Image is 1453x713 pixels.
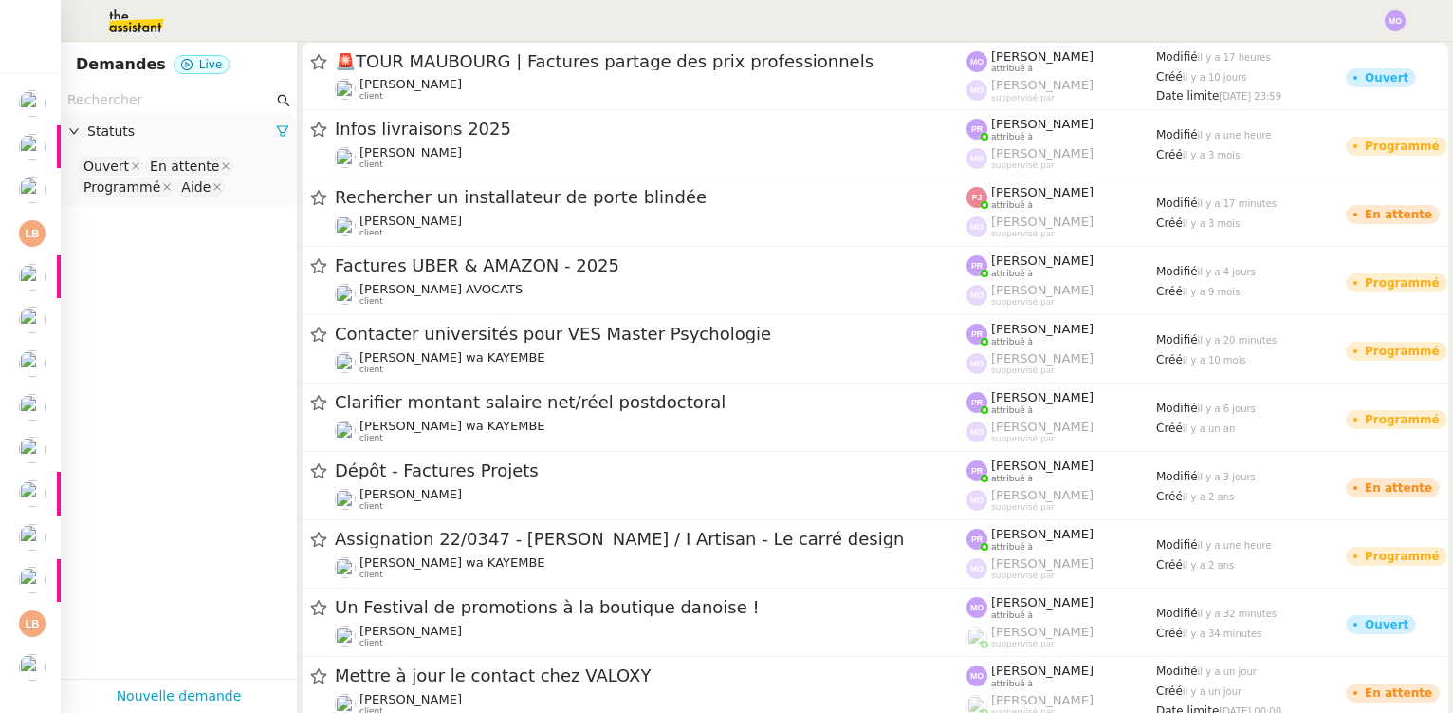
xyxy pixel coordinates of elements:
[966,119,987,140] img: svg
[359,638,383,648] span: client
[335,667,966,685] span: Mettre à jour le contact chez VALOXY
[966,117,1156,141] app-user-label: attribué à
[335,216,356,236] img: users%2F2TyHGbgGwwZcFhdWHiwf3arjzPD2%2Favatar%2F1545394186276.jpeg
[991,502,1055,513] span: suppervisé par
[991,420,1094,434] span: [PERSON_NAME]
[335,557,356,578] img: users%2F47wLulqoDhMx0TTMwUcsFP5V2A23%2Favatar%2Fnokpict-removebg-preview-removebg-preview.png
[991,610,1033,621] span: attribué à
[1156,197,1198,210] span: Modifié
[1156,685,1183,698] span: Créé
[991,405,1033,416] span: attribué à
[335,284,356,305] img: users%2F747wGtPOU8c06LfBMyRxetZoT1v2%2Favatar%2Fnokpict.jpg
[1365,209,1432,220] div: En attente
[1156,607,1198,620] span: Modifié
[76,51,166,78] nz-page-header-title: Demandes
[991,64,1033,74] span: attribué à
[19,394,46,421] img: users%2FfjlNmCTkLiVoA3HQjY3GA5JXGxb2%2Favatar%2Fstarofservice_97480retdsc0392.png
[1198,130,1272,141] span: il y a une heure
[991,664,1094,678] span: [PERSON_NAME]
[1365,72,1408,84] div: Ouvert
[991,322,1094,336] span: [PERSON_NAME]
[1156,665,1198,678] span: Modifié
[1183,686,1241,697] span: il y a un jour
[335,555,966,580] app-user-detailed-label: client
[335,53,966,70] span: TOUR MAUBOURG | Factures partage des prix professionnels
[1198,403,1256,414] span: il y a 6 jours
[19,220,46,247] img: svg
[1156,148,1183,161] span: Créé
[966,146,1156,171] app-user-label: suppervisé par
[359,487,462,501] span: [PERSON_NAME]
[359,419,545,433] span: [PERSON_NAME] wa KAYEMBE
[966,353,987,374] img: svg
[19,177,46,203] img: users%2F2TyHGbgGwwZcFhdWHiwf3arjzPD2%2Favatar%2F1545394186276.jpeg
[1156,353,1183,366] span: Créé
[966,666,987,686] img: svg
[991,693,1094,707] span: [PERSON_NAME]
[335,77,966,102] app-user-detailed-label: client
[199,58,223,71] span: Live
[966,148,987,169] img: svg
[966,529,987,550] img: svg
[1198,472,1256,482] span: il y a 3 jours
[991,337,1033,347] span: attribué à
[176,178,225,197] nz-select-item: Aide
[19,264,46,291] img: users%2FfjlNmCTkLiVoA3HQjY3GA5JXGxb2%2Favatar%2Fstarofservice_97480retdsc0392.png
[1219,91,1281,102] span: [DATE] 23:59
[991,459,1094,473] span: [PERSON_NAME]
[966,422,987,442] img: svg
[1156,402,1198,415] span: Modifié
[1198,666,1257,677] span: il y a un jour
[83,158,129,175] div: Ouvert
[359,433,383,443] span: client
[966,460,987,481] img: svg
[359,570,383,580] span: client
[1183,218,1241,229] span: il y a 3 mois
[335,145,966,170] app-user-detailed-label: client
[991,93,1055,103] span: suppervisé par
[19,567,46,593] img: users%2FfjlNmCTkLiVoA3HQjY3GA5JXGxb2%2Favatar%2Fstarofservice_97480retdsc0392.png
[991,200,1033,211] span: attribué à
[19,610,46,637] img: svg
[1156,128,1198,141] span: Modifié
[335,394,966,411] span: Clarifier montant salaire net/réel postdoctoral
[145,157,233,176] nz-select-item: En attente
[1365,551,1440,562] div: Programmé
[359,555,545,570] span: [PERSON_NAME] wa KAYEMBE
[1198,609,1278,619] span: il y a 32 minutes
[1183,492,1234,502] span: il y a 2 ans
[335,419,966,443] app-user-detailed-label: client
[966,625,1156,649] app-user-label: suppervisé par
[1365,141,1440,152] div: Programmé
[1156,538,1198,552] span: Modifié
[991,571,1055,581] span: suppervisé par
[991,639,1055,649] span: suppervisé par
[359,145,462,159] span: [PERSON_NAME]
[966,255,987,276] img: svg
[61,113,297,150] div: Statuts
[1183,72,1247,83] span: il y a 10 jours
[359,624,462,638] span: [PERSON_NAME]
[991,527,1094,541] span: [PERSON_NAME]
[1365,277,1440,289] div: Programmé
[966,595,1156,620] app-user-label: attribué à
[991,49,1094,64] span: [PERSON_NAME]
[1198,198,1278,209] span: il y a 17 minutes
[966,420,1156,444] app-user-label: suppervisé par
[359,365,383,375] span: client
[1156,470,1198,483] span: Modifié
[1365,346,1440,357] div: Programmé
[335,352,356,373] img: users%2F47wLulqoDhMx0TTMwUcsFP5V2A23%2Favatar%2Fnokpict-removebg-preview-removebg-preview.png
[87,121,276,142] span: Statuts
[335,282,966,307] app-user-detailed-label: client
[991,434,1055,444] span: suppervisé par
[991,297,1055,308] span: suppervisé par
[359,350,545,365] span: [PERSON_NAME] wa KAYEMBE
[19,524,46,551] img: users%2FfjlNmCTkLiVoA3HQjY3GA5JXGxb2%2Favatar%2Fstarofservice_97480retdsc0392.png
[966,351,1156,376] app-user-label: suppervisé par
[117,685,242,707] a: Nouvelle demande
[991,132,1033,142] span: attribué à
[1183,423,1235,434] span: il y a un an
[966,490,987,511] img: svg
[966,215,1156,239] app-user-label: suppervisé par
